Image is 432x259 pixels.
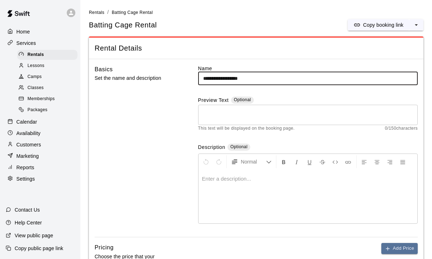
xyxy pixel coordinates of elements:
[27,107,47,114] span: Packages
[16,130,41,137] p: Availability
[6,173,75,184] a: Settings
[27,95,55,103] span: Memberships
[16,152,39,160] p: Marketing
[198,125,295,132] span: This text will be displayed on the booking page.
[95,74,179,83] p: Set the name and description
[27,73,42,81] span: Camps
[329,155,341,168] button: Insert Code
[234,97,251,102] span: Optional
[316,155,328,168] button: Format Strikethrough
[198,144,225,152] label: Description
[17,72,77,82] div: Camps
[348,19,423,31] div: split button
[6,151,75,161] a: Marketing
[291,155,303,168] button: Format Italics
[6,116,75,127] a: Calendar
[15,245,63,252] p: Copy public page link
[17,50,77,60] div: Rentals
[15,219,42,226] p: Help Center
[17,105,80,116] a: Packages
[213,155,225,168] button: Redo
[89,9,105,15] a: Rentals
[17,83,80,94] a: Classes
[6,26,75,37] a: Home
[342,155,354,168] button: Insert Link
[16,118,37,125] p: Calendar
[17,94,77,104] div: Memberships
[16,164,34,171] p: Reports
[6,162,75,173] a: Reports
[409,19,423,31] button: select merge strategy
[17,49,80,60] a: Rentals
[198,97,229,105] label: Preview Text
[89,9,423,16] nav: breadcrumb
[17,61,77,71] div: Lessons
[89,20,157,30] h5: Batting Cage Rental
[385,125,418,132] span: 0 / 150 characters
[6,139,75,150] a: Customers
[95,243,114,252] h6: Pricing
[198,65,418,72] label: Name
[15,232,53,239] p: View public page
[384,155,396,168] button: Right Align
[27,62,45,69] span: Lessons
[228,155,275,168] button: Formatting Options
[278,155,290,168] button: Format Bold
[6,38,75,48] a: Services
[348,19,409,31] button: Copy booking link
[17,105,77,115] div: Packages
[363,21,403,29] p: Copy booking link
[16,141,41,148] p: Customers
[358,155,370,168] button: Left Align
[107,9,109,16] li: /
[16,175,35,182] p: Settings
[303,155,316,168] button: Format Underline
[200,155,212,168] button: Undo
[16,28,30,35] p: Home
[17,72,80,83] a: Camps
[230,144,247,149] span: Optional
[89,10,105,15] span: Rentals
[241,158,266,165] span: Normal
[371,155,383,168] button: Center Align
[16,40,36,47] p: Services
[17,60,80,71] a: Lessons
[112,10,153,15] span: Batting Cage Rental
[15,206,40,213] p: Contact Us
[27,51,44,58] span: Rentals
[95,65,113,74] h6: Basics
[95,43,418,53] span: Rental Details
[27,84,44,92] span: Classes
[17,83,77,93] div: Classes
[6,128,75,139] a: Availability
[381,243,418,254] button: Add Price
[17,94,80,105] a: Memberships
[397,155,409,168] button: Justify Align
